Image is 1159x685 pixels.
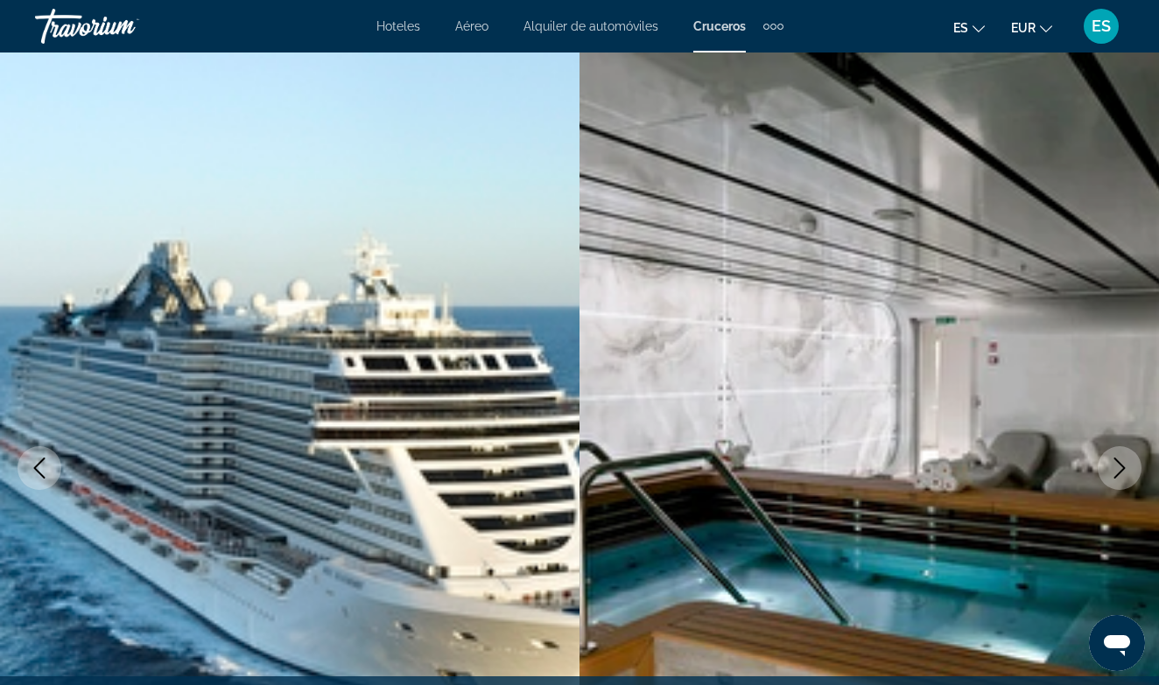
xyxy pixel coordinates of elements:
a: Alquiler de automóviles [523,19,658,33]
a: Cruceros [693,19,746,33]
a: Hoteles [376,19,420,33]
iframe: Botón para iniciar la ventana de mensajería [1089,615,1145,671]
button: Change currency [1011,15,1052,40]
span: EUR [1011,21,1036,35]
span: ES [1092,17,1111,35]
button: Change language [953,15,985,40]
a: Aéreo [455,19,488,33]
button: User Menu [1078,8,1124,45]
button: Next image [1098,446,1141,490]
button: Extra navigation items [763,12,783,40]
a: Travorium [35,3,210,49]
button: Previous image [18,446,61,490]
span: es [953,21,968,35]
